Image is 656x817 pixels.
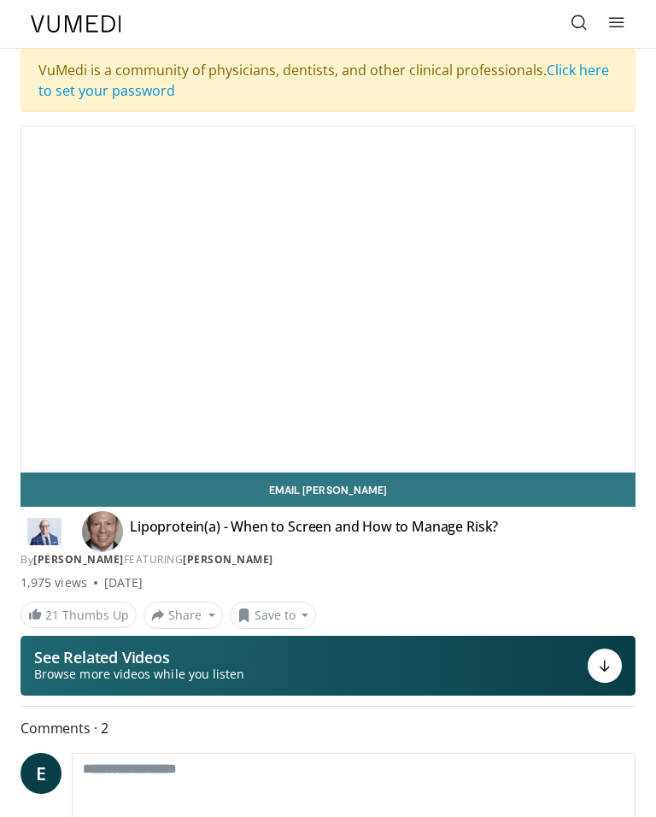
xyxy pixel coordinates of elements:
span: Browse more videos while you listen [34,666,244,683]
a: [PERSON_NAME] [33,552,124,567]
a: E [20,753,61,794]
a: 21 Thumbs Up [20,602,137,628]
img: Dr. Robert S. Rosenson [20,518,68,545]
div: VuMedi is a community of physicians, dentists, and other clinical professionals. [20,49,635,112]
p: See Related Videos [34,649,244,666]
a: Email [PERSON_NAME] [20,473,635,507]
span: 1,975 views [20,574,87,591]
button: Share [143,602,223,629]
h4: Lipoprotein(a) - When to Screen and How to Manage Risk? [130,518,498,545]
div: By FEATURING [20,552,635,567]
img: VuMedi Logo [31,15,121,32]
span: Comments 2 [20,717,635,739]
video-js: Video Player [21,126,635,472]
div: [DATE] [104,574,143,591]
img: Avatar [82,511,123,552]
span: 21 [45,607,59,623]
button: Save to [230,602,317,629]
button: See Related Videos Browse more videos while you listen [20,636,635,696]
a: [PERSON_NAME] [183,552,273,567]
